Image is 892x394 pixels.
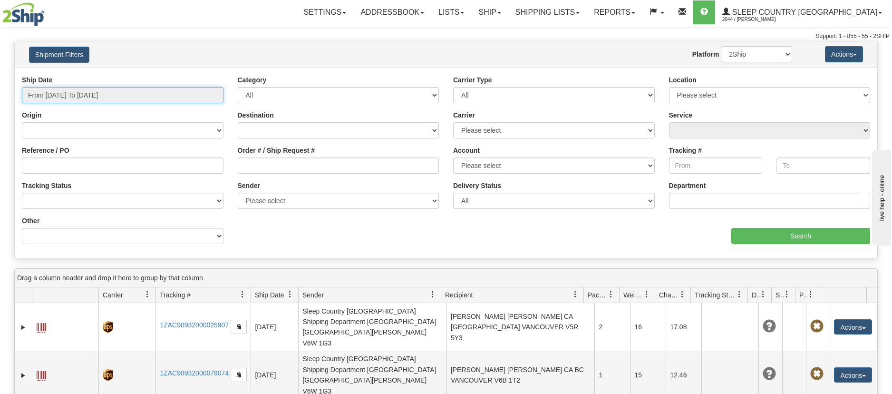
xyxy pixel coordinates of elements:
[160,290,191,300] span: Tracking #
[669,110,693,120] label: Service
[29,47,89,63] button: Shipment Filters
[659,290,679,300] span: Charge
[231,320,247,334] button: Copy to clipboard
[298,303,446,351] td: Sleep Country [GEOGRAPHIC_DATA] Shipping Department [GEOGRAPHIC_DATA] [GEOGRAPHIC_DATA][PERSON_NA...
[471,0,508,24] a: Ship
[282,286,298,303] a: Ship Date filter column settings
[160,321,229,329] a: 1ZAC90932000025907
[103,369,113,381] img: 8 - UPS
[453,146,480,155] label: Account
[825,46,863,62] button: Actions
[160,369,229,377] a: 1ZAC90932000079074
[695,290,736,300] span: Tracking Status
[22,216,39,226] label: Other
[799,290,807,300] span: Pickup Status
[2,32,890,40] div: Support: 1 - 855 - 55 - 2SHIP
[353,0,431,24] a: Addressbook
[19,371,28,380] a: Expand
[623,290,643,300] span: Weight
[302,290,324,300] span: Sender
[594,303,630,351] td: 2
[776,158,870,174] input: To
[669,146,702,155] label: Tracking #
[139,286,155,303] a: Carrier filter column settings
[453,181,501,190] label: Delivery Status
[669,75,697,85] label: Location
[445,290,473,300] span: Recipient
[453,110,475,120] label: Carrier
[834,367,872,383] button: Actions
[431,0,471,24] a: Lists
[251,303,298,351] td: [DATE]
[810,367,824,381] span: Pickup Not Assigned
[810,320,824,333] span: Pickup Not Assigned
[238,146,315,155] label: Order # / Ship Request #
[763,320,776,333] span: Unknown
[234,286,251,303] a: Tracking # filter column settings
[588,290,608,300] span: Packages
[425,286,441,303] a: Sender filter column settings
[7,8,88,15] div: live help - online
[2,2,44,26] img: logo2044.jpg
[731,228,870,244] input: Search
[238,181,260,190] label: Sender
[508,0,587,24] a: Shipping lists
[666,303,701,351] td: 17.08
[603,286,619,303] a: Packages filter column settings
[453,75,492,85] label: Carrier Type
[669,158,763,174] input: From
[22,75,53,85] label: Ship Date
[37,319,46,334] a: Label
[752,290,760,300] span: Delivery Status
[103,321,113,333] img: 8 - UPS
[446,303,595,351] td: [PERSON_NAME] [PERSON_NAME] CA [GEOGRAPHIC_DATA] VANCOUVER V5R 5Y3
[22,181,71,190] label: Tracking Status
[755,286,771,303] a: Delivery Status filter column settings
[15,269,877,287] div: grid grouping header
[19,323,28,332] a: Expand
[567,286,583,303] a: Recipient filter column settings
[834,319,872,335] button: Actions
[870,148,891,246] iframe: chat widget
[674,286,690,303] a: Charge filter column settings
[763,367,776,381] span: Unknown
[639,286,655,303] a: Weight filter column settings
[630,303,666,351] td: 16
[587,0,642,24] a: Reports
[37,367,46,382] a: Label
[22,146,69,155] label: Reference / PO
[722,15,794,24] span: 2044 / [PERSON_NAME]
[22,110,41,120] label: Origin
[692,49,719,59] label: Platform
[103,290,123,300] span: Carrier
[238,75,267,85] label: Category
[803,286,819,303] a: Pickup Status filter column settings
[669,181,706,190] label: Department
[715,0,889,24] a: Sleep Country [GEOGRAPHIC_DATA] 2044 / [PERSON_NAME]
[255,290,284,300] span: Ship Date
[779,286,795,303] a: Shipment Issues filter column settings
[731,286,747,303] a: Tracking Status filter column settings
[776,290,784,300] span: Shipment Issues
[296,0,353,24] a: Settings
[231,368,247,382] button: Copy to clipboard
[238,110,274,120] label: Destination
[730,8,877,16] span: Sleep Country [GEOGRAPHIC_DATA]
